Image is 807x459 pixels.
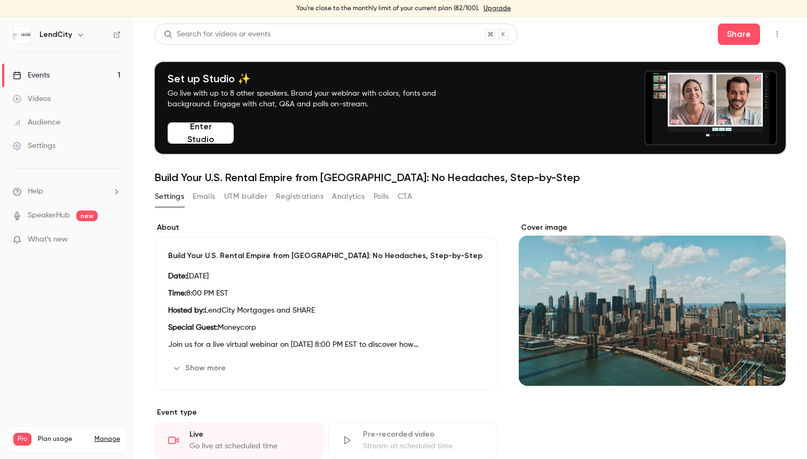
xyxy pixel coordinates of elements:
div: Videos [13,94,51,104]
strong: Special Guest: [168,324,218,331]
div: Search for videos or events [164,29,271,40]
div: Settings [13,141,56,151]
button: Enter Studio [168,122,234,144]
button: CTA [398,188,412,205]
button: UTM builder [224,188,267,205]
button: Settings [155,188,184,205]
strong: Date: [168,273,187,280]
span: Pro [13,433,31,446]
p: Moneycorp [168,321,484,334]
p: 8:00 PM EST [168,287,484,300]
div: Pre-recorded video [363,429,484,440]
button: Analytics [332,188,365,205]
div: Stream at scheduled time [363,441,484,452]
div: Live [189,429,311,440]
h6: LendCity [39,29,72,40]
p: Event type [155,407,497,418]
span: new [76,211,98,221]
p: Join us for a live virtual webinar on [DATE] 8:00 PM EST to discover how [DEMOGRAPHIC_DATA] are s... [168,338,484,351]
a: Upgrade [484,4,511,13]
p: [DATE] [168,270,484,283]
div: Go live at scheduled time [189,441,311,452]
p: Build Your U.S. Rental Empire from [GEOGRAPHIC_DATA]: No Headaches, Step-by-Step [168,251,484,261]
button: Share [718,24,760,45]
h1: Build Your U.S. Rental Empire from [GEOGRAPHIC_DATA]: No Headaches, Step-by-Step [155,171,786,184]
button: Emails [193,188,215,205]
li: help-dropdown-opener [13,186,121,197]
div: LiveGo live at scheduled time [155,422,324,458]
a: Manage [94,435,120,444]
div: Events [13,70,50,81]
span: Plan usage [38,435,88,444]
label: Cover image [519,222,786,233]
p: Go live with up to 8 other speakers. Brand your webinar with colors, fonts and background. Engage... [168,88,461,110]
button: Registrations [276,188,323,205]
span: Help [28,186,43,197]
a: SpeakerHub [28,210,70,221]
label: About [155,222,497,233]
div: Audience [13,117,60,128]
span: What's new [28,234,68,245]
h4: Set up Studio ✨ [168,72,461,85]
section: Cover image [519,222,786,386]
button: Show more [168,360,232,377]
strong: Time: [168,290,186,297]
img: LendCity [13,26,30,43]
strong: Hosted by: [168,307,204,314]
div: Pre-recorded videoStream at scheduled time [328,422,497,458]
p: LendCity Mortgages and SHARE [168,304,484,317]
button: Polls [374,188,389,205]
